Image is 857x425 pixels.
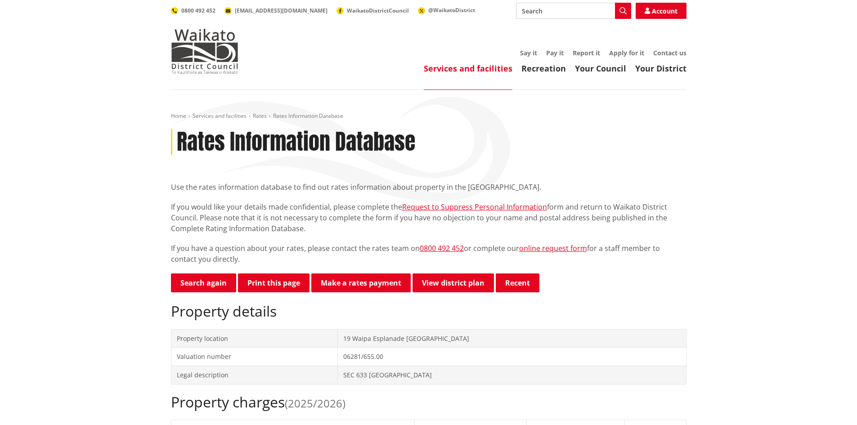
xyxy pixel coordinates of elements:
[177,129,415,155] h1: Rates Information Database
[496,273,539,292] button: Recent
[546,49,564,57] a: Pay it
[253,112,267,120] a: Rates
[653,49,686,57] a: Contact us
[171,112,686,120] nav: breadcrumb
[636,3,686,19] a: Account
[520,49,537,57] a: Say it
[519,243,587,253] a: online request form
[238,273,310,292] button: Print this page
[418,6,475,14] a: @WaikatoDistrict
[609,49,644,57] a: Apply for it
[575,63,626,74] a: Your Council
[424,63,512,74] a: Services and facilities
[171,7,215,14] a: 0800 492 452
[521,63,566,74] a: Recreation
[402,202,547,212] a: Request to Suppress Personal Information
[181,7,215,14] span: 0800 492 452
[338,329,686,348] td: 19 Waipa Esplanade [GEOGRAPHIC_DATA]
[413,273,494,292] a: View district plan
[171,394,686,411] h2: Property charges
[235,7,328,14] span: [EMAIL_ADDRESS][DOMAIN_NAME]
[338,348,686,366] td: 06281/655.00
[516,3,631,19] input: Search input
[171,366,338,384] td: Legal description
[171,201,686,234] p: If you would like your details made confidential, please complete the form and return to Waikato ...
[171,273,236,292] a: Search again
[171,29,238,74] img: Waikato District Council - Te Kaunihera aa Takiwaa o Waikato
[635,63,686,74] a: Your District
[171,348,338,366] td: Valuation number
[171,182,686,192] p: Use the rates information database to find out rates information about property in the [GEOGRAPHI...
[193,112,247,120] a: Services and facilities
[273,112,343,120] span: Rates Information Database
[347,7,409,14] span: WaikatoDistrictCouncil
[311,273,411,292] a: Make a rates payment
[171,303,686,320] h2: Property details
[337,7,409,14] a: WaikatoDistrictCouncil
[171,243,686,264] p: If you have a question about your rates, please contact the rates team on or complete our for a s...
[420,243,464,253] a: 0800 492 452
[573,49,600,57] a: Report it
[338,366,686,384] td: SEC 633 [GEOGRAPHIC_DATA]
[428,6,475,14] span: @WaikatoDistrict
[285,396,345,411] span: (2025/2026)
[224,7,328,14] a: [EMAIL_ADDRESS][DOMAIN_NAME]
[171,329,338,348] td: Property location
[171,112,186,120] a: Home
